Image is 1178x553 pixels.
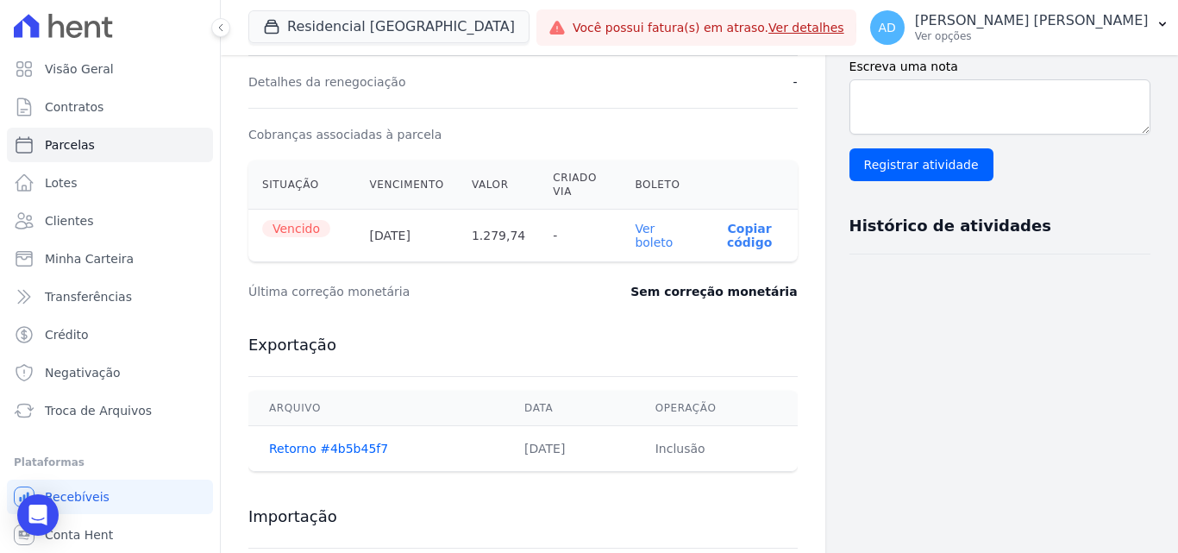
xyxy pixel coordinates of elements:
[262,220,330,237] span: Vencido
[45,136,95,154] span: Parcelas
[7,242,213,276] a: Minha Carteira
[915,29,1149,43] p: Ver opções
[573,19,844,37] span: Você possui fatura(s) em atraso.
[539,160,621,210] th: Criado via
[635,426,798,472] td: Inclusão
[7,393,213,428] a: Troca de Arquivos
[458,210,539,262] th: 1.279,74
[45,526,113,544] span: Conta Hent
[849,58,1150,76] label: Escreva uma nota
[7,166,213,200] a: Lotes
[45,212,93,229] span: Clientes
[45,402,152,419] span: Troca de Arquivos
[458,160,539,210] th: Valor
[635,222,673,249] a: Ver boleto
[849,216,1051,236] h3: Histórico de atividades
[45,174,78,192] span: Lotes
[356,210,458,262] th: [DATE]
[7,128,213,162] a: Parcelas
[7,317,213,352] a: Crédito
[248,391,504,426] th: Arquivo
[635,391,798,426] th: Operação
[621,160,701,210] th: Boleto
[248,506,798,527] h3: Importação
[45,60,114,78] span: Visão Geral
[7,52,213,86] a: Visão Geral
[504,391,635,426] th: Data
[45,488,110,506] span: Recebíveis
[539,210,621,262] th: -
[45,288,132,305] span: Transferências
[793,73,798,91] dd: -
[248,73,406,91] dt: Detalhes da renegociação
[269,442,388,456] a: Retorno #4b5b45f7
[45,326,89,343] span: Crédito
[248,10,529,43] button: Residencial [GEOGRAPHIC_DATA]
[7,280,213,314] a: Transferências
[45,364,121,381] span: Negativação
[504,426,635,472] td: [DATE]
[915,12,1149,29] p: [PERSON_NAME] [PERSON_NAME]
[17,494,59,536] div: Open Intercom Messenger
[248,335,798,355] h3: Exportação
[356,160,458,210] th: Vencimento
[7,204,213,238] a: Clientes
[14,452,206,473] div: Plataformas
[849,148,993,181] input: Registrar atividade
[878,22,895,34] span: AD
[248,283,573,300] dt: Última correção monetária
[630,283,797,300] dd: Sem correção monetária
[45,98,103,116] span: Contratos
[7,90,213,124] a: Contratos
[768,21,844,35] a: Ver detalhes
[248,160,356,210] th: Situação
[7,355,213,390] a: Negativação
[7,518,213,552] a: Conta Hent
[716,222,784,249] button: Copiar código
[7,480,213,514] a: Recebíveis
[248,126,442,143] dt: Cobranças associadas à parcela
[45,250,134,267] span: Minha Carteira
